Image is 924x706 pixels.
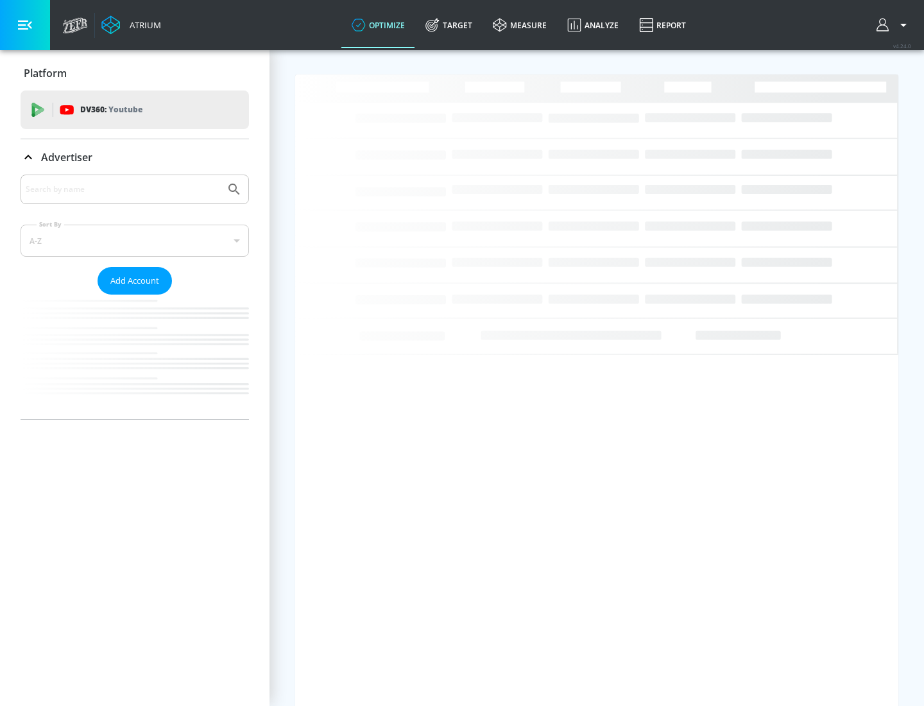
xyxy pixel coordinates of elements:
div: Advertiser [21,139,249,175]
button: Add Account [98,267,172,295]
a: Analyze [557,2,629,48]
p: Advertiser [41,150,92,164]
a: optimize [341,2,415,48]
div: DV360: Youtube [21,90,249,129]
span: Add Account [110,273,159,288]
a: measure [483,2,557,48]
a: Report [629,2,696,48]
div: Advertiser [21,175,249,419]
label: Sort By [37,220,64,228]
nav: list of Advertiser [21,295,249,419]
div: A-Z [21,225,249,257]
div: Atrium [124,19,161,31]
span: v 4.24.0 [893,42,911,49]
a: Atrium [101,15,161,35]
a: Target [415,2,483,48]
input: Search by name [26,181,220,198]
p: Youtube [108,103,142,116]
div: Platform [21,55,249,91]
p: DV360: [80,103,142,117]
p: Platform [24,66,67,80]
